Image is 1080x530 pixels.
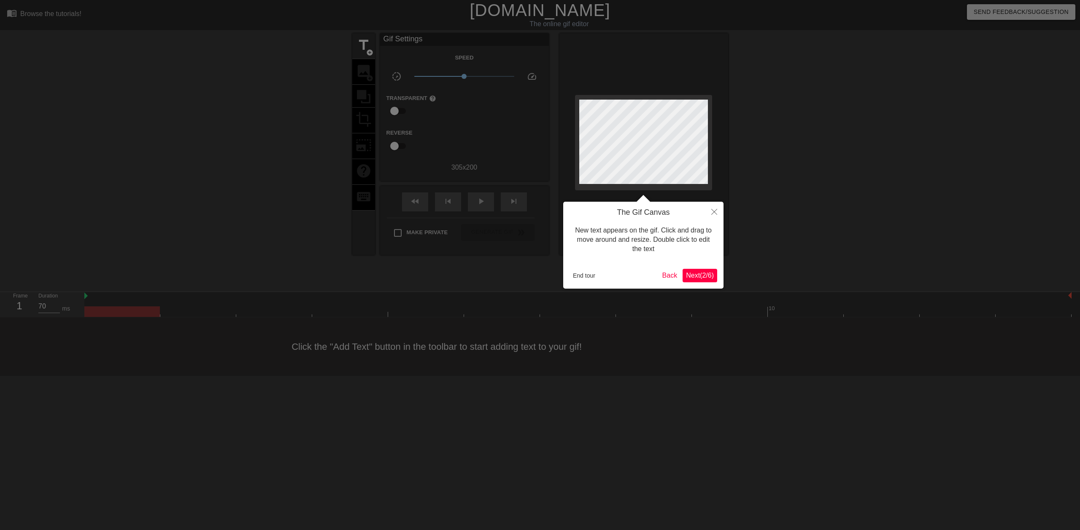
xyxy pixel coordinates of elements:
span: Next ( 2 / 6 ) [686,272,714,279]
button: End tour [570,269,599,282]
button: Close [705,202,724,221]
button: Back [659,269,681,282]
div: New text appears on the gif. Click and drag to move around and resize. Double click to edit the text [570,217,717,262]
h4: The Gif Canvas [570,208,717,217]
button: Next [683,269,717,282]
